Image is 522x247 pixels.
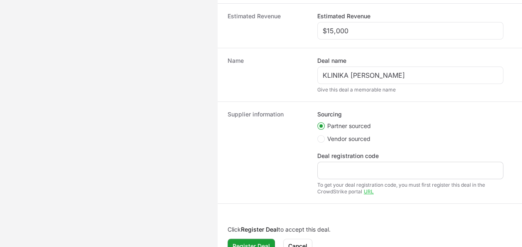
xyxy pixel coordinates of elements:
[228,225,512,234] p: Click to accept this deal.
[317,152,379,160] label: Deal registration code
[317,182,503,195] div: To get your deal registration code, you must first register this deal in the CrowdStrike portal
[323,26,498,36] input: $
[317,86,503,93] div: Give this deal a memorable name
[317,57,346,65] label: Deal name
[327,135,370,143] span: Vendor sourced
[241,226,278,233] b: Register Deal
[364,188,374,195] a: URL
[317,110,342,119] legend: Sourcing
[228,110,307,195] dt: Supplier information
[317,12,370,20] label: Estimated Revenue
[228,12,307,40] dt: Estimated Revenue
[327,122,371,130] span: Partner sourced
[228,57,307,93] dt: Name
